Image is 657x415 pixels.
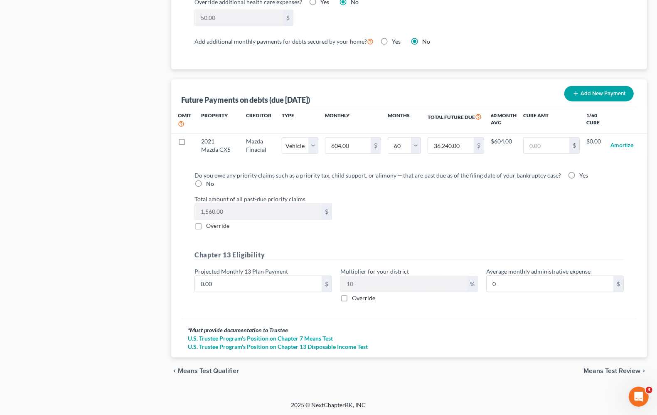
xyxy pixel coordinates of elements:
[190,195,628,203] label: Total amount of all past-due priority claims
[388,107,421,133] th: Months
[640,368,647,374] i: chevron_right
[322,276,332,292] div: $
[579,172,588,179] span: Yes
[206,222,229,229] span: Override
[422,38,430,45] span: No
[194,36,374,46] label: Add additional monthly payments for debts secured by your home?
[206,180,214,187] span: No
[195,10,283,26] input: 0.00
[239,107,282,133] th: Creditor
[195,276,322,292] input: 0.00
[341,276,467,292] input: 0.00
[583,368,640,374] span: Means Test Review
[322,204,332,220] div: $
[524,138,569,153] input: 0.00
[239,133,282,158] td: Mazda Finacial
[194,267,288,276] label: Projected Monthly 13 Plan Payment
[474,138,484,153] div: $
[194,250,624,260] h5: Chapter 13 Eligibility
[181,95,310,105] div: Future Payments on debts (due [DATE])
[467,276,477,292] div: %
[283,10,293,26] div: $
[171,368,239,374] button: chevron_left Means Test Qualifier
[586,133,604,158] td: $0.00
[491,133,517,158] td: $604.00
[487,276,613,292] input: 0.00
[178,368,239,374] span: Means Test Qualifier
[194,171,561,180] label: Do you owe any priority claims such as a priority tax, child support, or alimony ─ that are past ...
[486,267,591,276] label: Average monthly administrative expense
[610,137,634,154] button: Amortize
[188,343,630,351] a: U.S. Trustee Program's Position on Chapter 13 Disposable Income Test
[171,368,178,374] i: chevron_left
[194,133,239,158] td: 2021 Mazda CX5
[188,326,630,334] div: Must provide documentation to Trustee
[282,107,318,133] th: Type
[340,267,409,276] label: Multiplier for your district
[171,107,194,133] th: Omit
[629,387,649,407] iframe: Intercom live chat
[392,38,401,45] span: Yes
[352,294,375,301] span: Override
[569,138,579,153] div: $
[646,387,652,393] span: 3
[318,107,388,133] th: Monthly
[491,107,517,133] th: 60 Month Avg
[188,334,630,343] a: U.S. Trustee Program's Position on Chapter 7 Means Test
[371,138,381,153] div: $
[583,368,647,374] button: Means Test Review chevron_right
[586,107,604,133] th: 1/60 Cure
[428,138,474,153] input: 0.00
[195,204,322,220] input: 0.00
[613,276,623,292] div: $
[194,107,239,133] th: Property
[564,86,634,101] button: Add New Payment
[421,107,491,133] th: Total Future Due
[325,138,371,153] input: 0.00
[517,107,586,133] th: Cure Amt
